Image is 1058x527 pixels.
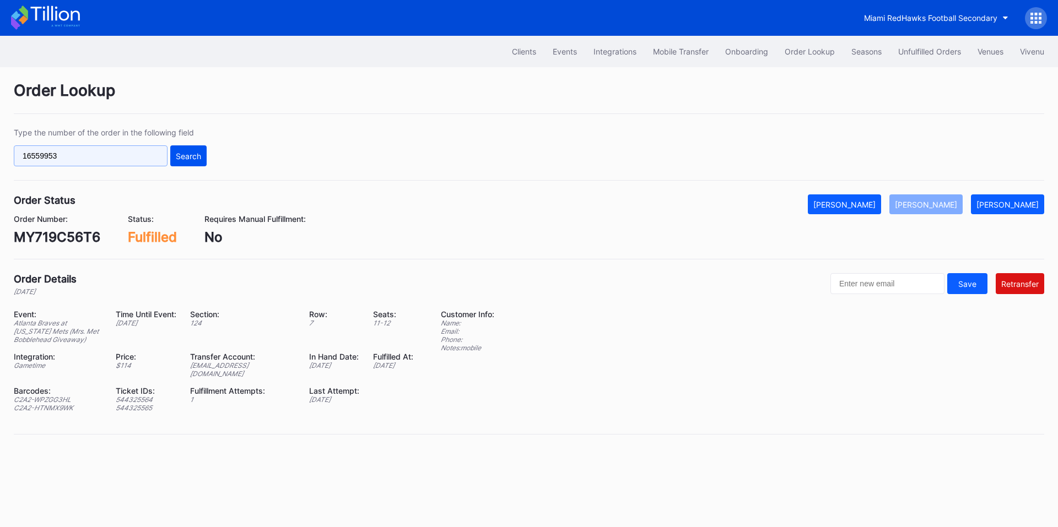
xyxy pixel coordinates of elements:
[128,214,177,224] div: Status:
[969,41,1012,62] button: Venues
[645,41,717,62] button: Mobile Transfer
[512,47,536,56] div: Clients
[813,200,876,209] div: [PERSON_NAME]
[14,395,102,404] div: C2A2-WPZGG3HL
[190,386,295,395] div: Fulfillment Attempts:
[204,229,306,245] div: No
[504,41,544,62] button: Clients
[785,47,835,56] div: Order Lookup
[441,309,494,319] div: Customer Info:
[725,47,768,56] div: Onboarding
[978,47,1003,56] div: Venues
[14,319,102,344] div: Atlanta Braves at [US_STATE] Mets (Mrs. Met Bobblehead Giveaway)
[190,309,295,319] div: Section:
[14,229,100,245] div: MY719C56T6
[717,41,776,62] button: Onboarding
[190,319,295,327] div: 124
[830,273,944,294] input: Enter new email
[947,273,987,294] button: Save
[553,47,577,56] div: Events
[889,194,963,214] button: [PERSON_NAME]
[373,309,413,319] div: Seats:
[544,41,585,62] button: Events
[441,319,494,327] div: Name:
[116,319,176,327] div: [DATE]
[190,352,295,361] div: Transfer Account:
[890,41,969,62] button: Unfulfilled Orders
[851,47,882,56] div: Seasons
[976,200,1039,209] div: [PERSON_NAME]
[14,352,102,361] div: Integration:
[190,395,295,404] div: 1
[309,352,359,361] div: In Hand Date:
[14,404,102,412] div: C2A2-HTNMX9WK
[309,319,359,327] div: 7
[441,327,494,335] div: Email:
[843,41,890,62] button: Seasons
[14,145,168,166] input: GT59662
[116,404,176,412] div: 544325565
[895,200,957,209] div: [PERSON_NAME]
[1012,41,1052,62] button: Vivenu
[14,214,100,224] div: Order Number:
[204,214,306,224] div: Requires Manual Fulfillment:
[585,41,645,62] button: Integrations
[373,319,413,327] div: 11 - 12
[653,47,709,56] div: Mobile Transfer
[441,335,494,344] div: Phone:
[14,81,1044,114] div: Order Lookup
[441,344,494,352] div: Notes: mobile
[176,151,201,161] div: Search
[14,128,207,137] div: Type the number of the order in the following field
[373,361,413,370] div: [DATE]
[1020,47,1044,56] div: Vivenu
[373,352,413,361] div: Fulfilled At:
[309,395,359,404] div: [DATE]
[898,47,961,56] div: Unfulfilled Orders
[14,309,102,319] div: Event:
[309,386,359,395] div: Last Attempt:
[971,194,1044,214] button: [PERSON_NAME]
[776,41,843,62] button: Order Lookup
[116,386,176,395] div: Ticket IDs:
[1001,279,1039,289] div: Retransfer
[864,13,997,23] div: Miami RedHawks Football Secondary
[128,229,177,245] div: Fulfilled
[958,279,976,289] div: Save
[190,361,295,378] div: [EMAIL_ADDRESS][DOMAIN_NAME]
[14,194,75,206] div: Order Status
[996,273,1044,294] button: Retransfer
[116,361,176,370] div: $ 114
[116,352,176,361] div: Price:
[808,194,881,214] button: [PERSON_NAME]
[116,309,176,319] div: Time Until Event:
[170,145,207,166] button: Search
[309,309,359,319] div: Row:
[309,361,359,370] div: [DATE]
[593,47,636,56] div: Integrations
[14,287,77,296] div: [DATE]
[14,361,102,370] div: Gametime
[116,395,176,404] div: 544325564
[14,386,102,395] div: Barcodes:
[856,8,1017,28] button: Miami RedHawks Football Secondary
[14,273,77,285] div: Order Details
